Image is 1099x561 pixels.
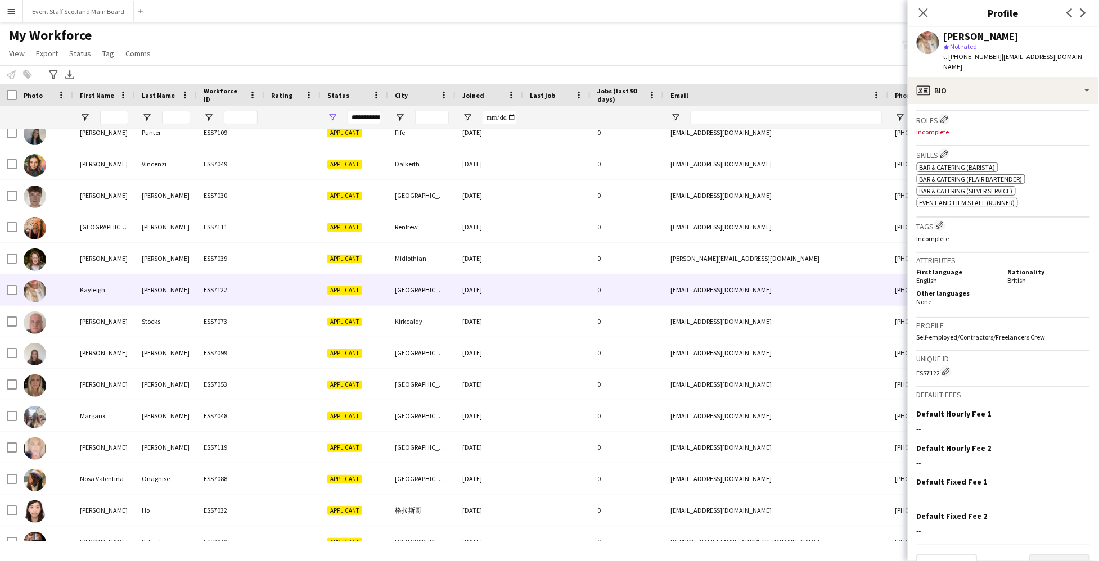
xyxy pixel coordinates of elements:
[456,337,523,368] div: [DATE]
[917,320,1090,331] h3: Profile
[591,274,664,305] div: 0
[388,400,456,431] div: [GEOGRAPHIC_DATA]
[456,243,523,274] div: [DATE]
[73,243,135,274] div: [PERSON_NAME]
[327,160,362,169] span: Applicant
[224,111,258,124] input: Workforce ID Filter Input
[889,337,1033,368] div: [PHONE_NUMBER]
[24,123,46,145] img: Ellie Punter
[197,148,264,179] div: ESS7049
[197,369,264,400] div: ESS7053
[24,343,46,365] img: Louisa Hamilton
[197,243,264,274] div: ESS7039
[917,491,1090,501] div: --
[664,432,889,463] div: [EMAIL_ADDRESS][DOMAIN_NAME]
[9,27,92,44] span: My Workforce
[327,381,362,389] span: Applicant
[917,424,1090,434] div: --
[691,111,882,124] input: Email Filter Input
[917,443,992,453] h3: Default Hourly Fee 2
[889,180,1033,211] div: [PHONE_NUMBER]
[456,148,523,179] div: [DATE]
[197,211,264,242] div: ESS7111
[73,463,135,494] div: Nosa Valentina
[456,180,523,211] div: [DATE]
[73,400,135,431] div: Margaux
[121,46,155,61] a: Comms
[395,112,405,123] button: Open Filter Menu
[9,48,25,58] span: View
[917,148,1090,160] h3: Skills
[889,148,1033,179] div: [PHONE_NUMBER]
[462,91,484,99] span: Joined
[664,274,889,305] div: [EMAIL_ADDRESS][DOMAIN_NAME]
[388,369,456,400] div: [GEOGRAPHIC_DATA]
[917,333,1090,341] p: Self-employed/Contractors/Freelancers Crew
[917,297,932,306] span: None
[388,148,456,179] div: Dalkeith
[135,463,197,494] div: Onaghise
[591,211,664,242] div: 0
[664,463,889,494] div: [EMAIL_ADDRESS][DOMAIN_NAME]
[895,112,906,123] button: Open Filter Menu
[456,274,523,305] div: [DATE]
[135,117,197,148] div: Punter
[24,280,46,302] img: Kayleigh Mcarthur
[917,354,1090,364] h3: Unique ID
[73,306,135,337] div: [PERSON_NAME]
[917,477,988,487] h3: Default Fixed Fee 1
[889,526,1033,557] div: [PHONE_NUMBER]
[197,463,264,494] div: ESS7088
[24,186,46,208] img: Evan Steedman
[920,187,1013,195] span: Bar & Catering (Silver service)
[670,91,688,99] span: Email
[591,400,664,431] div: 0
[917,526,1090,536] div: --
[327,349,362,358] span: Applicant
[664,400,889,431] div: [EMAIL_ADDRESS][DOMAIN_NAME]
[591,306,664,337] div: 0
[36,48,58,58] span: Export
[135,495,197,526] div: Ho
[73,432,135,463] div: [PERSON_NAME]
[73,369,135,400] div: [PERSON_NAME]
[456,306,523,337] div: [DATE]
[327,223,362,232] span: Applicant
[664,117,889,148] div: [EMAIL_ADDRESS][DOMAIN_NAME]
[327,506,362,515] span: Applicant
[102,48,114,58] span: Tag
[388,495,456,526] div: 格拉斯哥
[327,255,362,263] span: Applicant
[889,306,1033,337] div: [PHONE_NUMBER]
[100,111,128,124] input: First Name Filter Input
[327,112,337,123] button: Open Filter Menu
[197,117,264,148] div: ESS7109
[197,180,264,211] div: ESS7030
[327,412,362,420] span: Applicant
[591,180,664,211] div: 0
[197,432,264,463] div: ESS7119
[388,306,456,337] div: Kirkcaldy
[73,117,135,148] div: [PERSON_NAME]
[456,117,523,148] div: [DATE]
[388,463,456,494] div: [GEOGRAPHIC_DATA]
[98,46,119,61] a: Tag
[31,46,62,61] a: Export
[24,311,46,334] img: Lewis Stocks
[456,432,523,463] div: [DATE]
[135,180,197,211] div: [PERSON_NAME]
[597,87,643,103] span: Jobs (last 90 days)
[664,211,889,242] div: [EMAIL_ADDRESS][DOMAIN_NAME]
[197,400,264,431] div: ESS7048
[944,52,1086,71] span: | [EMAIL_ADDRESS][DOMAIN_NAME]
[327,286,362,295] span: Applicant
[135,400,197,431] div: [PERSON_NAME]
[197,495,264,526] div: ESS7032
[197,337,264,368] div: ESS7099
[944,31,1019,42] div: [PERSON_NAME]
[908,6,1099,20] h3: Profile
[664,495,889,526] div: [EMAIL_ADDRESS][DOMAIN_NAME]
[664,526,889,557] div: [PERSON_NAME][EMAIL_ADDRESS][DOMAIN_NAME]
[917,276,938,284] span: English
[204,87,244,103] span: Workforce ID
